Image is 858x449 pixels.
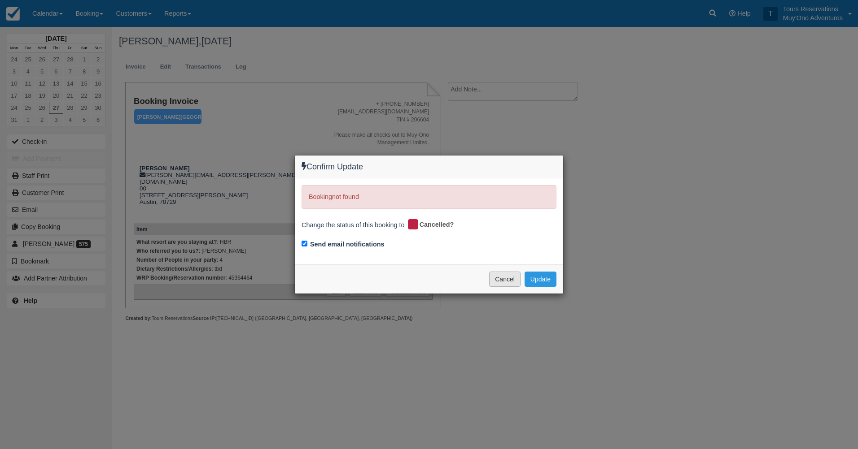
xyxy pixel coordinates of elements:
[302,162,556,172] h4: Confirm Update
[525,272,556,287] button: Update
[302,185,556,209] div: Booking
[332,193,359,200] rbhp-140125: not found
[302,220,405,232] span: Change the status of this booking to
[310,240,385,249] label: Send email notifications
[489,272,521,287] button: Cancel
[407,218,460,232] div: Cancelled?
